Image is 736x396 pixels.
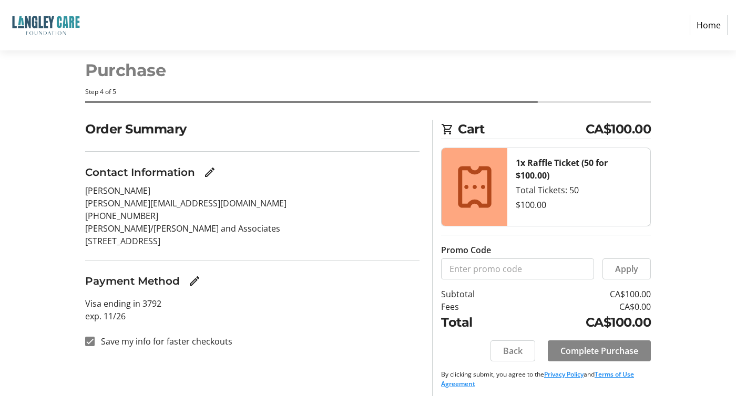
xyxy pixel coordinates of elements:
td: CA$100.00 [512,288,651,300]
div: Step 4 of 5 [85,87,651,97]
h2: Order Summary [85,120,420,139]
a: Privacy Policy [544,370,584,379]
button: Complete Purchase [548,340,651,361]
button: Back [490,340,535,361]
button: Edit Payment Method [184,270,205,291]
button: Edit Contact Information [199,162,220,183]
p: [PERSON_NAME]/[PERSON_NAME] and Associates [85,222,420,235]
p: By clicking submit, you agree to the and [441,370,651,389]
p: [STREET_ADDRESS] [85,235,420,247]
img: Langley Care Foundation 's Logo [8,4,83,46]
td: CA$100.00 [512,313,651,332]
a: Home [690,15,728,35]
div: $100.00 [516,199,642,211]
p: [PERSON_NAME][EMAIL_ADDRESS][DOMAIN_NAME] [85,197,420,210]
h3: Contact Information [85,164,195,180]
p: Visa ending in 3792 exp. 11/26 [85,297,420,322]
h1: Purchase [85,58,651,83]
div: Total Tickets: 50 [516,184,642,196]
label: Promo Code [441,244,491,256]
td: CA$0.00 [512,300,651,313]
label: Save my info for faster checkouts [95,335,232,348]
p: [PHONE_NUMBER] [85,210,420,222]
td: Total [441,313,512,332]
span: Back [503,345,523,357]
span: CA$100.00 [586,120,651,139]
td: Fees [441,300,512,313]
span: Cart [458,120,586,139]
span: Apply [615,263,638,275]
p: [PERSON_NAME] [85,184,420,197]
button: Apply [602,258,651,279]
h3: Payment Method [85,273,180,289]
strong: 1x Raffle Ticket (50 for $100.00) [516,157,608,181]
span: Complete Purchase [560,345,638,357]
input: Enter promo code [441,258,594,279]
td: Subtotal [441,288,512,300]
a: Terms of Use Agreement [441,370,634,388]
